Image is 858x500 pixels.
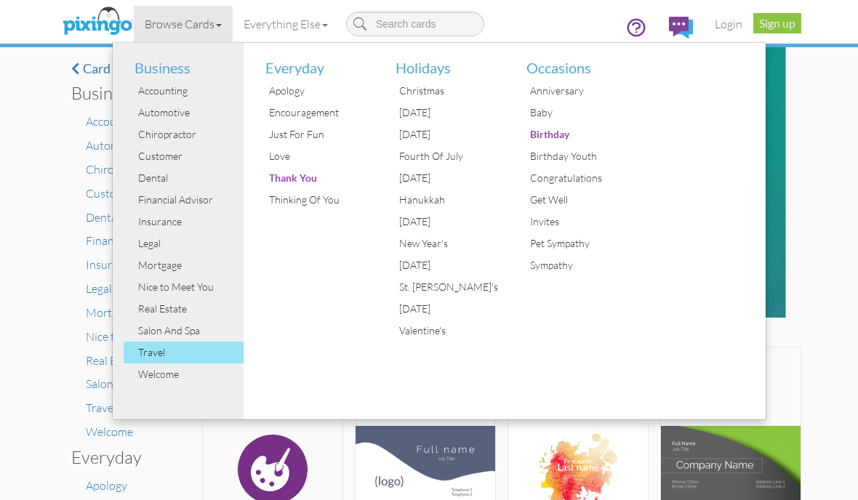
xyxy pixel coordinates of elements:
[135,320,244,342] div: Salon And Spa
[135,363,244,385] div: Welcome
[86,376,156,391] span: Salon And Spa
[71,84,177,102] h3: Business
[704,6,753,42] a: Login
[135,167,244,189] div: Dental
[385,124,505,145] a: [DATE]
[86,353,142,368] a: Real Estate
[396,233,505,254] div: New Year's
[86,138,145,153] span: Automotive
[254,80,374,102] a: Apology
[385,167,505,189] a: [DATE]
[124,298,244,320] a: Real Estate
[526,189,636,211] div: Get Well
[526,124,636,145] div: Birthday
[124,276,244,298] a: Nice to Meet You
[385,80,505,102] a: Christmas
[526,167,636,189] div: Congratulations
[396,167,505,189] div: [DATE]
[135,342,244,363] div: Travel
[526,233,636,254] div: Pet Sympathy
[265,80,374,102] div: Apology
[135,124,244,145] div: Chiropractor
[516,43,636,81] li: Occasions
[526,254,636,276] div: Sympathy
[135,145,244,167] div: Customer
[124,363,244,385] a: Welcome
[135,211,244,233] div: Insurance
[86,478,127,493] a: Apology
[124,320,244,342] a: Salon And Spa
[526,211,636,233] div: Invites
[86,305,135,320] a: Mortgage
[86,400,116,415] a: Travel
[516,102,636,124] a: Baby
[516,211,636,233] a: Invites
[516,189,636,211] a: Get Well
[124,43,244,81] li: Business
[254,124,374,145] a: Just For Fun
[124,167,244,189] a: Dental
[265,167,374,189] div: Thank You
[135,254,244,276] div: Mortgage
[516,145,636,167] a: Birthday Youth
[669,17,693,39] img: comments.svg
[135,298,244,320] div: Real Estate
[59,4,136,40] img: pixingo logo
[346,12,484,36] input: Search cards
[265,145,374,167] div: Love
[396,189,505,211] div: Hanukkah
[526,102,636,124] div: Baby
[86,233,172,248] a: Financial Advisor
[86,329,172,344] a: Nice to Meet You
[135,102,244,124] div: Automotive
[86,186,136,201] a: Customer
[71,62,188,76] a: Card home
[396,276,505,298] div: St. [PERSON_NAME]'s
[254,167,374,189] a: Thank You
[86,162,151,177] span: Chiropractor
[124,254,244,276] a: Mortgage
[516,254,636,276] a: Sympathy
[124,233,244,254] a: Legal
[135,80,244,102] div: Accounting
[396,211,505,233] div: [DATE]
[124,211,244,233] a: Insurance
[385,145,505,167] a: Fourth Of July
[254,189,374,211] a: Thinking Of You
[396,320,505,342] div: Valentine's
[396,124,505,145] div: [DATE]
[396,102,505,124] div: [DATE]
[124,102,244,124] a: Automotive
[385,298,505,320] a: [DATE]
[526,80,636,102] div: Anniversary
[265,124,374,145] div: Just For Fun
[385,233,505,254] a: New Year's
[396,254,505,276] div: [DATE]
[86,210,120,225] a: Dental
[135,189,244,211] div: Financial Advisor
[385,276,505,298] a: St. [PERSON_NAME]'s
[124,145,244,167] a: Customer
[254,102,374,124] a: Encouragement
[254,43,374,81] li: Everyday
[86,281,112,296] span: Legal
[385,254,505,276] a: [DATE]
[135,233,244,254] div: Legal
[71,448,177,467] h3: Everyday
[526,145,636,167] div: Birthday Youth
[134,6,233,42] a: Browse Cards
[254,145,374,167] a: Love
[385,211,505,233] a: [DATE]
[396,145,505,167] div: Fourth Of July
[86,114,143,129] a: Accounting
